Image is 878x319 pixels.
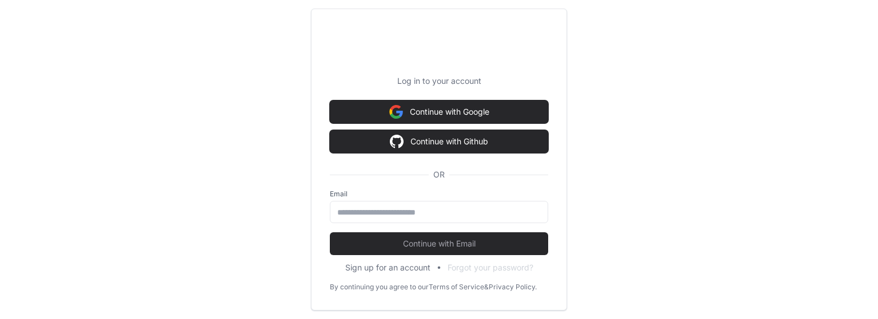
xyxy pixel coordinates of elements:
a: Terms of Service [429,282,484,292]
button: Sign up for an account [345,262,430,273]
img: Sign in with google [390,130,404,153]
img: Sign in with google [389,100,403,123]
button: Forgot your password? [448,262,533,273]
p: Log in to your account [330,75,548,87]
a: Privacy Policy. [489,282,537,292]
span: OR [429,169,449,180]
div: & [484,282,489,292]
span: Continue with Email [330,238,548,249]
div: By continuing you agree to our [330,282,429,292]
button: Continue with Github [330,130,548,153]
label: Email [330,189,548,199]
button: Continue with Email [330,232,548,255]
button: Continue with Google [330,100,548,123]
